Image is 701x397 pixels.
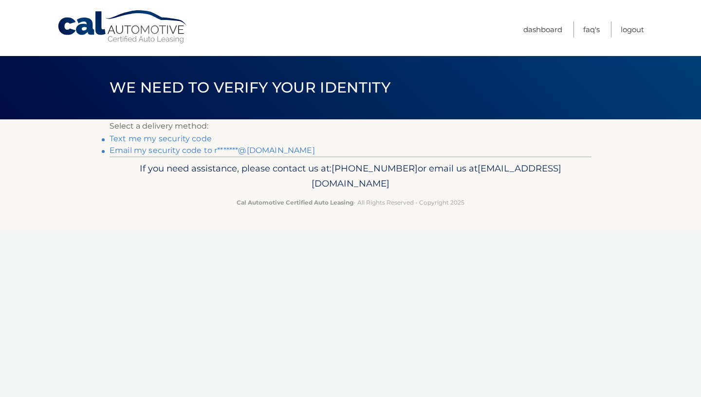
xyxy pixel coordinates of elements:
a: Dashboard [523,21,562,38]
p: Select a delivery method: [110,119,591,133]
span: [PHONE_NUMBER] [332,163,418,174]
a: Text me my security code [110,134,212,143]
a: Email my security code to r*******@[DOMAIN_NAME] [110,146,315,155]
span: We need to verify your identity [110,78,390,96]
p: - All Rights Reserved - Copyright 2025 [116,197,585,208]
a: FAQ's [583,21,600,38]
a: Logout [621,21,644,38]
a: Cal Automotive [57,10,188,44]
p: If you need assistance, please contact us at: or email us at [116,161,585,192]
strong: Cal Automotive Certified Auto Leasing [237,199,353,206]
